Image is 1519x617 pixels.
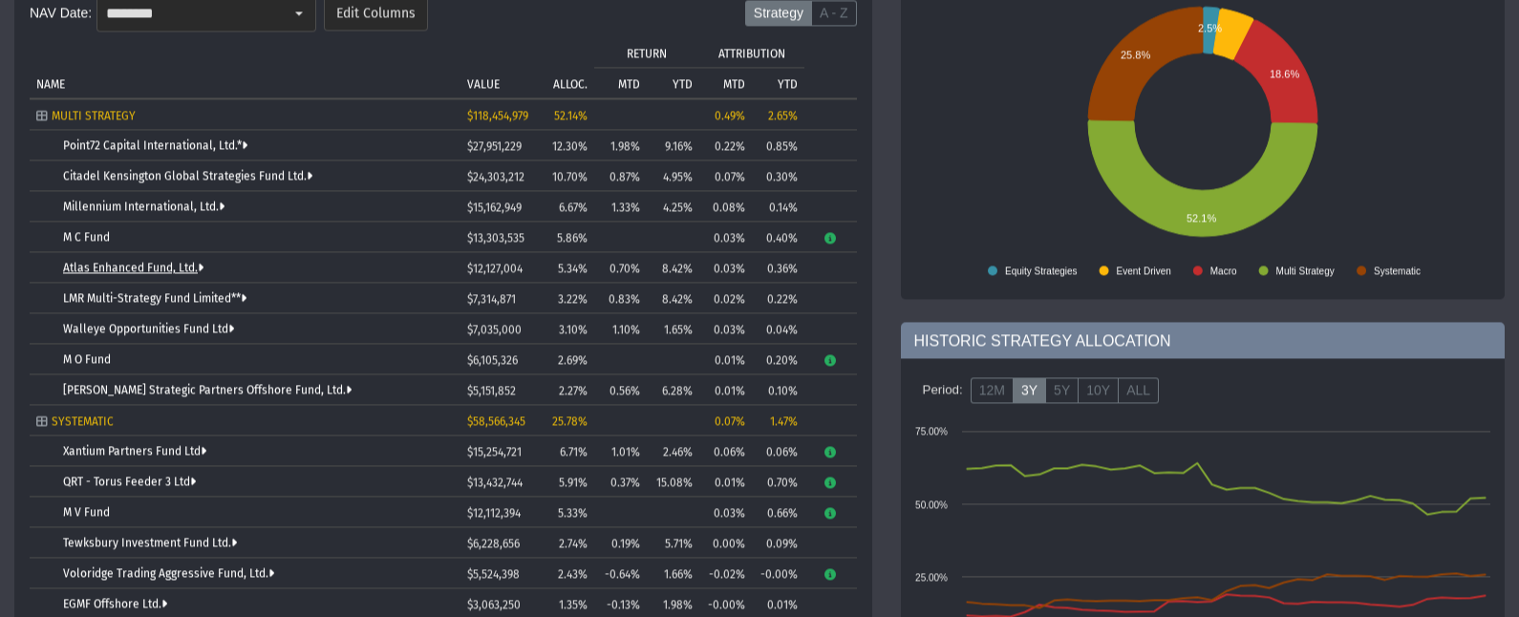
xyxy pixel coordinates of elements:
td: 1.01% [594,436,647,466]
span: 25.78% [552,415,588,429]
td: 0.83% [594,283,647,313]
span: $5,524,398 [467,568,520,582]
text: 50.00% [915,500,948,510]
span: $27,951,229 [467,140,522,154]
td: 5.71% [647,527,699,558]
td: 0.03% [699,313,752,344]
td: 0.70% [752,466,804,497]
div: HISTORIC STRATEGY ALLOCATION [901,323,1506,359]
a: Xantium Partners Fund Ltd [63,445,206,458]
span: $118,454,979 [467,110,528,123]
td: 9.16% [647,130,699,160]
td: Column VALUE [460,37,532,98]
a: LMR Multi-Strategy Fund Limited** [63,292,246,306]
text: 2.5% [1198,23,1222,34]
td: 0.14% [752,191,804,222]
td: 0.85% [752,130,804,160]
text: Event Driven [1116,266,1170,277]
p: MTD [723,77,745,91]
td: 0.01% [699,466,752,497]
td: 1.98% [594,130,647,160]
span: $6,228,656 [467,538,520,551]
td: 0.30% [752,160,804,191]
div: Period: [915,374,971,407]
td: 4.25% [647,191,699,222]
span: 1.35% [559,599,588,612]
text: 18.6% [1270,69,1299,80]
td: 0.56% [594,374,647,405]
label: 12M [971,377,1014,404]
span: 2.69% [558,354,588,368]
span: $15,254,721 [467,446,522,459]
p: NAME [36,77,65,91]
td: 0.01% [699,374,752,405]
div: 1.47% [759,415,798,429]
a: Point72 Capital International, Ltd.* [63,139,247,153]
label: 5Y [1045,377,1079,404]
span: 5.86% [557,232,588,245]
p: YTD [778,77,798,91]
td: 8.42% [647,252,699,283]
td: -0.64% [594,558,647,588]
td: 0.03% [699,497,752,527]
span: 5.91% [559,477,588,490]
a: M O Fund [63,353,111,367]
span: $6,105,326 [467,354,518,368]
span: MULTI STRATEGY [52,110,136,123]
div: 2.65% [759,110,798,123]
span: $5,151,852 [467,385,516,398]
td: 4.95% [647,160,699,191]
td: 0.03% [699,252,752,283]
text: 25.8% [1121,50,1150,61]
td: Column YTD [647,68,699,98]
span: $12,127,004 [467,263,523,276]
td: 0.22% [752,283,804,313]
text: Systematic [1374,266,1421,277]
td: 2.46% [647,436,699,466]
td: Column NAME [30,37,460,98]
a: [PERSON_NAME] Strategic Partners Offshore Fund, Ltd. [63,384,352,397]
td: -0.00% [752,558,804,588]
text: Macro [1209,266,1236,277]
td: 1.10% [594,313,647,344]
text: 75.00% [915,426,948,436]
span: $7,035,000 [467,324,522,337]
text: Multi Strategy [1275,266,1334,277]
td: Column [804,37,857,98]
td: Column MTD [699,68,752,98]
p: RETURN [627,47,667,60]
a: Voloridge Trading Aggressive Fund, Ltd. [63,567,274,581]
span: 5.33% [558,507,588,521]
td: Column ALLOC. [532,37,594,98]
text: 52.1% [1187,213,1216,224]
a: Citadel Kensington Global Strategies Fund Ltd. [63,170,312,183]
span: 3.22% [558,293,588,307]
span: 6.67% [559,202,588,215]
span: 5.34% [558,263,588,276]
td: 0.22% [699,130,752,160]
td: 0.08% [699,191,752,222]
td: 0.03% [699,222,752,252]
td: 0.04% [752,313,804,344]
label: ALL [1118,377,1159,404]
td: -0.02% [699,558,752,588]
a: M V Fund [63,506,110,520]
td: 15.08% [647,466,699,497]
td: 0.07% [699,160,752,191]
span: $13,303,535 [467,232,524,245]
td: 1.66% [647,558,699,588]
td: 0.09% [752,527,804,558]
td: 0.00% [699,527,752,558]
td: 0.19% [594,527,647,558]
label: 3Y [1013,377,1046,404]
a: M C Fund [63,231,110,245]
text: Equity Strategies [1005,266,1078,277]
td: Column YTD [752,68,804,98]
span: 10.70% [552,171,588,184]
p: VALUE [467,77,500,91]
td: 0.06% [752,436,804,466]
span: 12.30% [552,140,588,154]
p: YTD [673,77,693,91]
span: $3,063,250 [467,599,521,612]
span: $58,566,345 [467,415,525,429]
